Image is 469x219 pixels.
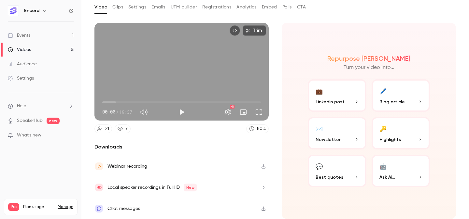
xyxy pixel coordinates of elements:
[94,2,107,12] button: Video
[107,205,140,213] div: Chat messages
[230,25,240,36] button: Embed video
[8,32,30,39] div: Events
[297,2,306,12] button: CTA
[236,2,257,12] button: Analytics
[125,125,128,132] div: 7
[372,79,430,112] button: 🖊️Blog article
[308,155,366,187] button: 💬Best quotes
[379,174,395,181] span: Ask Ai...
[344,64,394,71] p: Turn your video into...
[105,125,109,132] div: 21
[58,204,73,210] a: Manage
[8,6,19,16] img: Encord
[8,103,74,109] li: help-dropdown-opener
[107,184,197,191] div: Local speaker recordings in FullHD
[17,132,41,139] span: What's new
[316,136,341,143] span: Newsletter
[119,109,132,115] span: 19:37
[47,118,60,124] span: new
[8,46,31,53] div: Videos
[372,155,430,187] button: 🤖Ask Ai...
[282,2,292,12] button: Polls
[115,124,131,133] a: 7
[327,55,410,62] h2: Repurpose [PERSON_NAME]
[262,2,277,12] button: Embed
[24,7,39,14] h6: Encord
[308,79,366,112] button: 💼LinkedIn post
[94,124,112,133] a: 21
[243,25,266,36] button: Trim
[17,117,43,124] a: SpeakerHub
[316,98,345,105] span: LinkedIn post
[184,184,197,191] span: New
[175,106,188,119] button: Play
[17,103,26,109] span: Help
[66,133,74,138] iframe: Noticeable Trigger
[23,204,54,210] span: Plan usage
[372,117,430,149] button: 🔑Highlights
[316,86,323,96] div: 💼
[151,2,165,12] button: Emails
[379,136,401,143] span: Highlights
[102,109,132,115] div: 00:00
[8,61,37,67] div: Audience
[316,174,343,181] span: Best quotes
[8,203,19,211] span: Pro
[379,86,387,96] div: 🖊️
[379,123,387,134] div: 🔑
[221,106,234,119] button: Settings
[230,105,234,109] div: HD
[137,106,150,119] button: Mute
[102,109,115,115] span: 00:00
[8,75,34,82] div: Settings
[246,124,269,133] a: 80%
[257,125,266,132] div: 80 %
[379,98,405,105] span: Blog article
[202,2,231,12] button: Registrations
[316,123,323,134] div: ✉️
[237,106,250,119] button: Turn on miniplayer
[171,2,197,12] button: UTM builder
[316,161,323,171] div: 💬
[128,2,146,12] button: Settings
[112,2,123,12] button: Clips
[116,109,119,115] span: /
[107,162,147,170] div: Webinar recording
[94,143,269,151] h2: Downloads
[252,106,265,119] button: Full screen
[308,117,366,149] button: ✉️Newsletter
[379,161,387,171] div: 🤖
